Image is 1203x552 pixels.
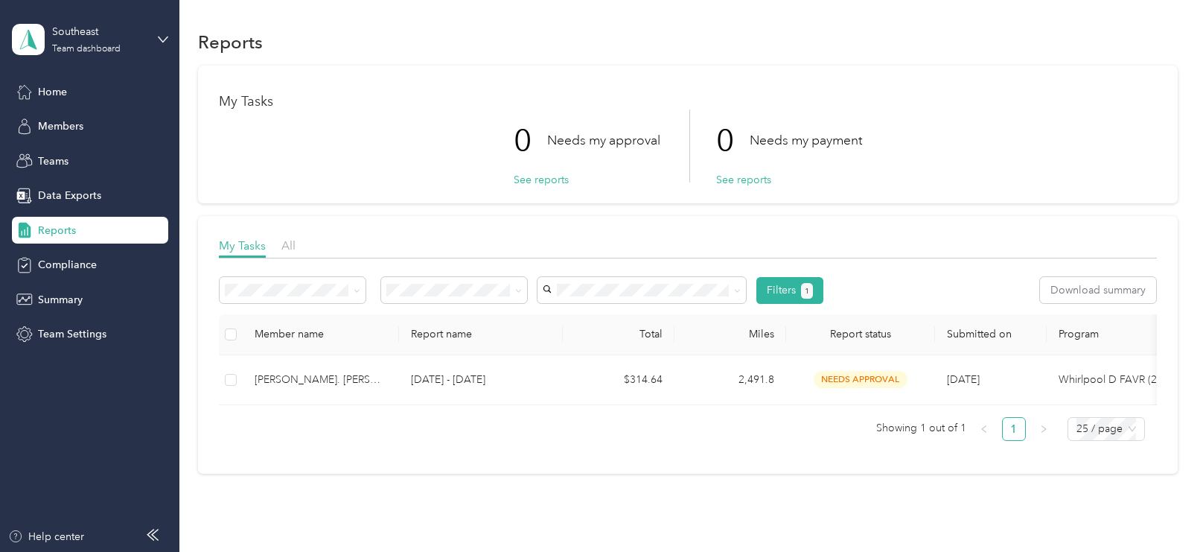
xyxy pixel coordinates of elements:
button: Help center [8,529,84,545]
li: Previous Page [972,417,996,441]
div: Southeast [52,24,145,39]
li: 1 [1002,417,1026,441]
span: Summary [38,292,83,308]
h1: My Tasks [219,94,1157,110]
a: 1 [1003,418,1025,440]
button: See reports [514,172,569,188]
p: 0 [514,110,547,172]
div: Total [575,328,663,340]
span: 1 [805,285,809,298]
button: left [972,417,996,441]
div: [PERSON_NAME]. [PERSON_NAME] [255,372,387,388]
span: Showing 1 out of 1 [876,417,966,440]
td: $314.64 [563,355,674,405]
span: left [980,425,989,434]
div: Page Size [1068,417,1145,441]
button: See reports [716,172,771,188]
span: Team Settings [38,326,106,342]
p: 0 [716,110,750,172]
iframe: Everlance-gr Chat Button Frame [1120,469,1203,552]
span: [DATE] [947,373,980,386]
div: Member name [255,328,387,340]
span: 25 / page [1076,418,1136,440]
div: Miles [686,328,774,340]
div: Team dashboard [52,45,121,54]
span: Teams [38,153,68,169]
button: 1 [801,283,814,299]
span: Report status [798,328,923,340]
h1: Reports [198,34,263,50]
button: Download summary [1040,277,1156,303]
button: right [1032,417,1056,441]
th: Submitted on [935,314,1047,355]
p: [DATE] - [DATE] [411,372,551,388]
p: Needs my approval [547,131,660,150]
span: Home [38,84,67,100]
span: Members [38,118,83,134]
button: Filters1 [756,277,824,304]
th: Report name [399,314,563,355]
span: Data Exports [38,188,101,203]
span: Reports [38,223,76,238]
td: 2,491.8 [674,355,786,405]
p: Needs my payment [750,131,862,150]
span: needs approval [814,371,907,388]
span: Compliance [38,257,97,273]
span: right [1039,425,1048,434]
li: Next Page [1032,417,1056,441]
th: Member name [243,314,399,355]
span: All [281,238,296,253]
span: My Tasks [219,238,266,253]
